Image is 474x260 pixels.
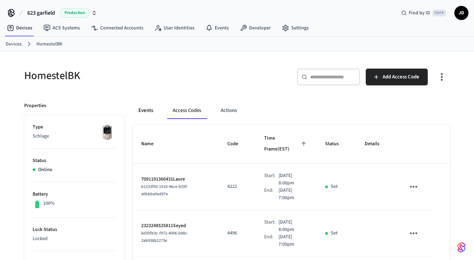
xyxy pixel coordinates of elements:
div: Start: [264,172,279,187]
p: 100% [43,200,55,207]
span: 623 garfield [27,9,55,17]
button: Events [133,102,159,119]
p: Set [331,230,338,237]
p: [DATE] 7:00pm [279,187,308,202]
div: Find by IDCtrl K [396,7,452,19]
span: Add Access Code [383,72,419,82]
a: Connected Accounts [85,22,149,34]
p: Set [331,183,338,190]
div: End: [264,233,279,248]
img: SeamLogoGradient.69752ec5.svg [457,242,466,253]
p: 4221 [227,183,247,190]
span: Time Frame(EST) [264,133,308,155]
span: Ctrl K [432,9,446,16]
button: Add Access Code [366,69,428,85]
a: ACS Systems [38,22,85,34]
p: Type [33,124,116,131]
p: [DATE] 7:00pm [279,233,308,248]
p: Lock Status [33,226,116,233]
button: Actions [215,102,242,119]
a: Events [200,22,234,34]
p: Schlage [33,133,116,140]
img: Schlage Sense Smart Deadbolt with Camelot Trim, Front [98,124,116,141]
span: b1233f50-1519-46ce-b55f-a0bbba0ed97e [141,184,188,197]
p: 7091191366431Laure [141,176,211,183]
p: [DATE] 8:00pm [279,172,308,187]
div: ant example [133,102,450,119]
span: 6d35fb3c-f972-4006-b98c-2ab938b1273e [141,230,188,244]
span: Status [325,139,348,149]
a: Devices [1,22,38,34]
p: [DATE] 8:00pm [279,219,308,233]
div: Start: [264,219,279,233]
p: Status [33,157,116,164]
span: Find by ID [409,9,430,16]
div: End: [264,187,279,202]
p: Locked [33,235,116,243]
p: 2323248525811Seyed [141,222,211,230]
a: User Identities [149,22,200,34]
p: Properties [24,102,46,110]
h5: HomestelBK [24,69,233,83]
span: Production [61,8,89,17]
span: Details [365,139,389,149]
span: JD [455,7,468,19]
span: Code [227,139,247,149]
p: Online [38,166,52,174]
a: Devices [6,41,22,48]
span: Name [141,139,163,149]
p: Battery [33,191,116,198]
button: JD [454,6,468,20]
a: Developer [234,22,276,34]
p: 4496 [227,230,247,237]
button: Access Codes [167,102,207,119]
a: HomestelBK [36,41,62,48]
a: Settings [276,22,314,34]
